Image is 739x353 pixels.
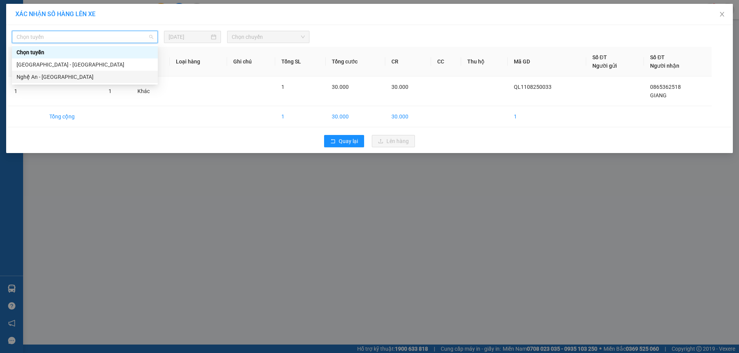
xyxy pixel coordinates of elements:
span: close [719,11,725,17]
span: Số ĐT [650,54,665,60]
span: Chọn tuyến [17,31,153,43]
td: Khác [131,77,170,106]
span: 30.000 [391,84,408,90]
th: Thu hộ [461,47,508,77]
button: uploadLên hàng [372,135,415,147]
td: 1 [508,106,586,127]
span: Người nhận [650,63,679,69]
th: CC [431,47,461,77]
span: 30.000 [332,84,349,90]
div: Nghệ An - [GEOGRAPHIC_DATA] [17,73,153,81]
th: Ghi chú [227,47,275,77]
th: Tổng SL [275,47,325,77]
td: 1 [8,77,43,106]
input: 11/08/2025 [169,33,209,41]
td: 30.000 [385,106,431,127]
th: CR [385,47,431,77]
span: 1 [281,84,284,90]
div: Hà Nội - Nghệ An [12,58,158,71]
span: XÁC NHẬN SỐ HÀNG LÊN XE [15,10,95,18]
span: rollback [330,138,336,145]
button: rollbackQuay lại [324,135,364,147]
td: Tổng cộng [43,106,102,127]
div: Chọn tuyến [17,48,153,57]
div: Nghệ An - Hà Nội [12,71,158,83]
span: Số ĐT [592,54,607,60]
td: 1 [275,106,325,127]
span: Người gửi [592,63,617,69]
span: 0865362518 [650,84,681,90]
span: Chọn chuyến [232,31,305,43]
span: 1 [109,88,112,94]
div: [GEOGRAPHIC_DATA] - [GEOGRAPHIC_DATA] [17,60,153,69]
th: Loại hàng [170,47,227,77]
span: Quay lại [339,137,358,145]
div: Chọn tuyến [12,46,158,58]
span: GIANG [650,92,667,98]
span: QL1108250033 [514,84,552,90]
button: Close [711,4,733,25]
th: STT [8,47,43,77]
th: Mã GD [508,47,586,77]
td: 30.000 [326,106,385,127]
th: Tổng cước [326,47,385,77]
